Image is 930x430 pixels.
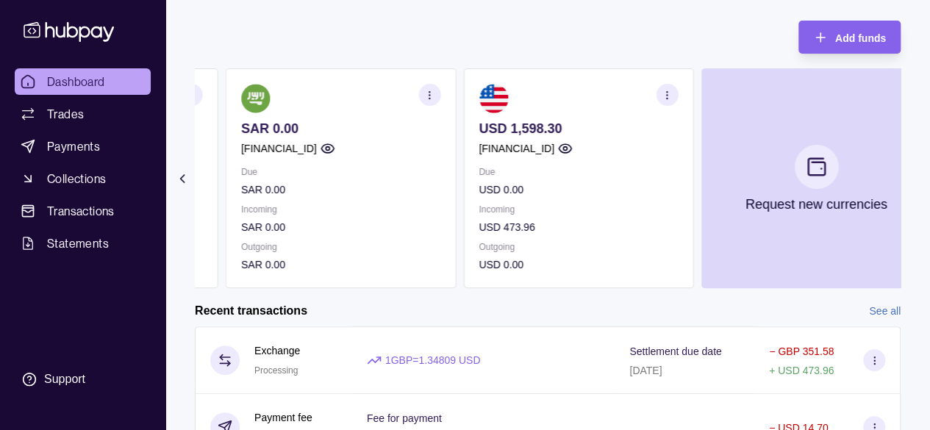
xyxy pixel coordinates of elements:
[869,303,901,319] a: See all
[4,219,203,235] p: QAR 0.00
[47,170,106,187] span: Collections
[479,164,678,180] p: Due
[479,239,678,255] p: Outgoing
[4,257,203,273] p: QAR 0.00
[629,365,662,376] p: [DATE]
[195,303,307,319] h2: Recent transactions
[367,412,442,424] p: Fee for payment
[479,140,554,157] p: [FINANCIAL_ID]
[15,101,151,127] a: Trades
[4,121,203,137] p: QAR 0.00
[4,201,203,218] p: Incoming
[15,230,151,257] a: Statements
[4,239,203,255] p: Outgoing
[15,133,151,160] a: Payments
[47,234,109,252] span: Statements
[479,84,508,113] img: us
[241,219,440,235] p: SAR 0.00
[745,196,887,212] p: Request new currencies
[44,371,85,387] div: Support
[241,164,440,180] p: Due
[241,121,440,137] p: SAR 0.00
[479,219,678,235] p: USD 473.96
[479,182,678,198] p: USD 0.00
[241,257,440,273] p: SAR 0.00
[241,182,440,198] p: SAR 0.00
[798,21,901,54] button: Add funds
[254,365,298,376] span: Processing
[47,105,84,123] span: Trades
[769,365,834,376] p: + USD 473.96
[15,198,151,224] a: Transactions
[47,73,105,90] span: Dashboard
[479,257,678,273] p: USD 0.00
[47,202,115,220] span: Transactions
[254,409,312,426] p: Payment fee
[479,121,678,137] p: USD 1,598.30
[241,84,271,113] img: sa
[835,32,886,44] span: Add funds
[15,364,151,395] a: Support
[15,68,151,95] a: Dashboard
[15,165,151,192] a: Collections
[479,201,678,218] p: Incoming
[254,343,300,359] p: Exchange
[241,140,317,157] p: [FINANCIAL_ID]
[241,239,440,255] p: Outgoing
[769,345,834,357] p: − GBP 351.58
[241,201,440,218] p: Incoming
[629,345,721,357] p: Settlement due date
[47,137,100,155] span: Payments
[385,352,481,368] p: 1 GBP = 1.34809 USD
